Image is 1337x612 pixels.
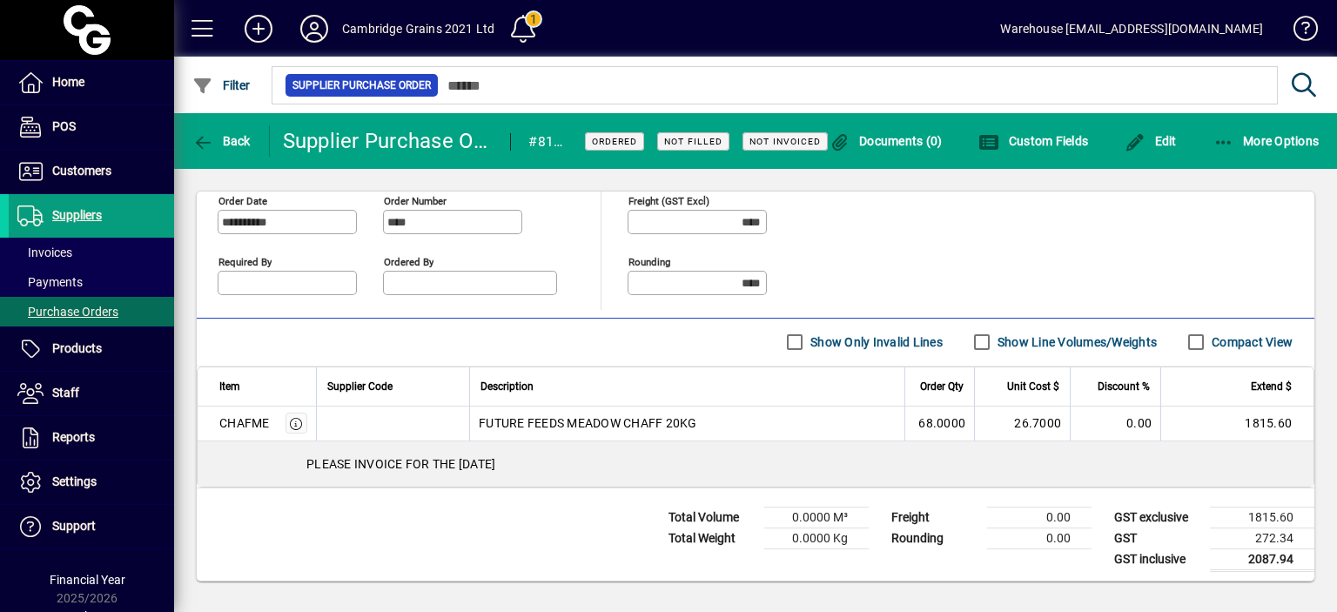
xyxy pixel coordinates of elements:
a: Invoices [9,238,174,267]
span: Support [52,519,96,533]
mat-label: Required by [218,255,272,267]
span: Staff [52,386,79,400]
span: Customers [52,164,111,178]
label: Show Only Invalid Lines [807,333,943,351]
span: Not Invoiced [749,136,821,147]
a: Knowledge Base [1280,3,1315,60]
span: Ordered [592,136,637,147]
span: Products [52,341,102,355]
div: CHAFME [219,414,270,432]
span: Discount % [1098,377,1150,396]
app-page-header-button: Back [174,125,270,157]
button: Custom Fields [974,125,1092,157]
span: Unit Cost $ [1007,377,1059,396]
a: Settings [9,461,174,504]
a: Payments [9,267,174,297]
td: 2087.94 [1210,548,1314,570]
span: Item [219,377,240,396]
td: 1815.60 [1160,407,1313,441]
span: Description [480,377,534,396]
a: Support [9,505,174,548]
span: Extend $ [1251,377,1292,396]
a: Customers [9,150,174,193]
button: Documents (0) [825,125,947,157]
span: Supplier Purchase Order [292,77,431,94]
span: Back [192,134,251,148]
td: 68.0000 [904,407,974,441]
td: GST inclusive [1105,548,1210,570]
div: Cambridge Grains 2021 Ltd [342,15,494,43]
td: GST exclusive [1105,507,1210,528]
td: Freight [883,507,987,528]
span: POS [52,119,76,133]
button: Edit [1120,125,1181,157]
mat-label: Order date [218,194,267,206]
span: Purchase Orders [17,305,118,319]
span: Reports [52,430,95,444]
div: Warehouse [EMAIL_ADDRESS][DOMAIN_NAME] [1000,15,1263,43]
button: Add [231,13,286,44]
label: Show Line Volumes/Weights [994,333,1157,351]
span: Filter [192,78,251,92]
span: FUTURE FEEDS MEADOW CHAFF 20KG [479,414,697,432]
button: Back [188,125,255,157]
button: Profile [286,13,342,44]
mat-label: Ordered by [384,255,433,267]
td: 0.00 [1070,407,1160,441]
span: Payments [17,275,83,289]
td: 0.00 [987,507,1092,528]
div: Supplier Purchase Order [283,127,494,155]
span: Not Filled [664,136,722,147]
mat-label: Freight (GST excl) [628,194,709,206]
button: Filter [188,70,255,101]
td: 272.34 [1210,528,1314,548]
span: Home [52,75,84,89]
mat-label: Rounding [628,255,670,267]
div: PLEASE INVOICE FOR THE [DATE] [198,441,1313,487]
td: 26.7000 [974,407,1070,441]
a: Products [9,327,174,371]
td: 0.0000 Kg [764,528,869,548]
td: Total Volume [660,507,764,528]
button: More Options [1209,125,1324,157]
mat-label: Order number [384,194,447,206]
a: Purchase Orders [9,297,174,326]
div: #8144 [528,128,563,156]
span: Supplier Code [327,377,393,396]
span: Financial Year [50,573,125,587]
span: Suppliers [52,208,102,222]
span: Invoices [17,245,72,259]
a: POS [9,105,174,149]
span: Edit [1125,134,1177,148]
span: More Options [1213,134,1320,148]
td: GST [1105,528,1210,548]
span: Settings [52,474,97,488]
a: Home [9,61,174,104]
td: 0.0000 M³ [764,507,869,528]
td: Total Weight [660,528,764,548]
span: Custom Fields [978,134,1088,148]
a: Staff [9,372,174,415]
span: Documents (0) [830,134,943,148]
td: Rounding [883,528,987,548]
label: Compact View [1208,333,1293,351]
td: 0.00 [987,528,1092,548]
td: 1815.60 [1210,507,1314,528]
a: Reports [9,416,174,460]
span: Order Qty [920,377,964,396]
